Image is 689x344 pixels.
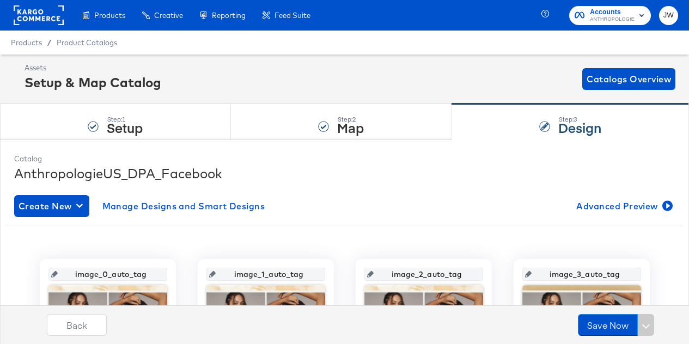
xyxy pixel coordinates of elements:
span: JW [663,9,674,22]
span: Catalogs Overview [587,71,671,87]
span: / [42,38,57,47]
button: Back [47,314,107,336]
button: Advanced Preview [572,195,675,217]
span: Products [94,11,125,20]
strong: Map [337,118,364,136]
a: Product Catalogs [57,38,117,47]
div: Assets [25,63,161,73]
button: Create New [14,195,89,217]
div: Step: 2 [337,116,364,123]
div: Step: 3 [558,116,601,123]
span: Feed Suite [275,11,310,20]
strong: Setup [107,118,143,136]
span: Create New [19,198,85,214]
button: Save Now [578,314,638,336]
div: Catalog [14,154,675,164]
span: ANTHROPOLOGIE [590,15,635,24]
button: JW [659,6,678,25]
span: Reporting [212,11,246,20]
div: AnthropologieUS_DPA_Facebook [14,164,675,183]
strong: Design [558,118,601,136]
span: Accounts [590,7,635,18]
div: Step: 1 [107,116,143,123]
button: AccountsANTHROPOLOGIE [569,6,651,25]
span: Products [11,38,42,47]
span: Manage Designs and Smart Designs [102,198,265,214]
button: Catalogs Overview [582,68,675,90]
span: Creative [154,11,183,20]
button: Manage Designs and Smart Designs [98,195,270,217]
div: Setup & Map Catalog [25,73,161,92]
span: Advanced Preview [576,198,670,214]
